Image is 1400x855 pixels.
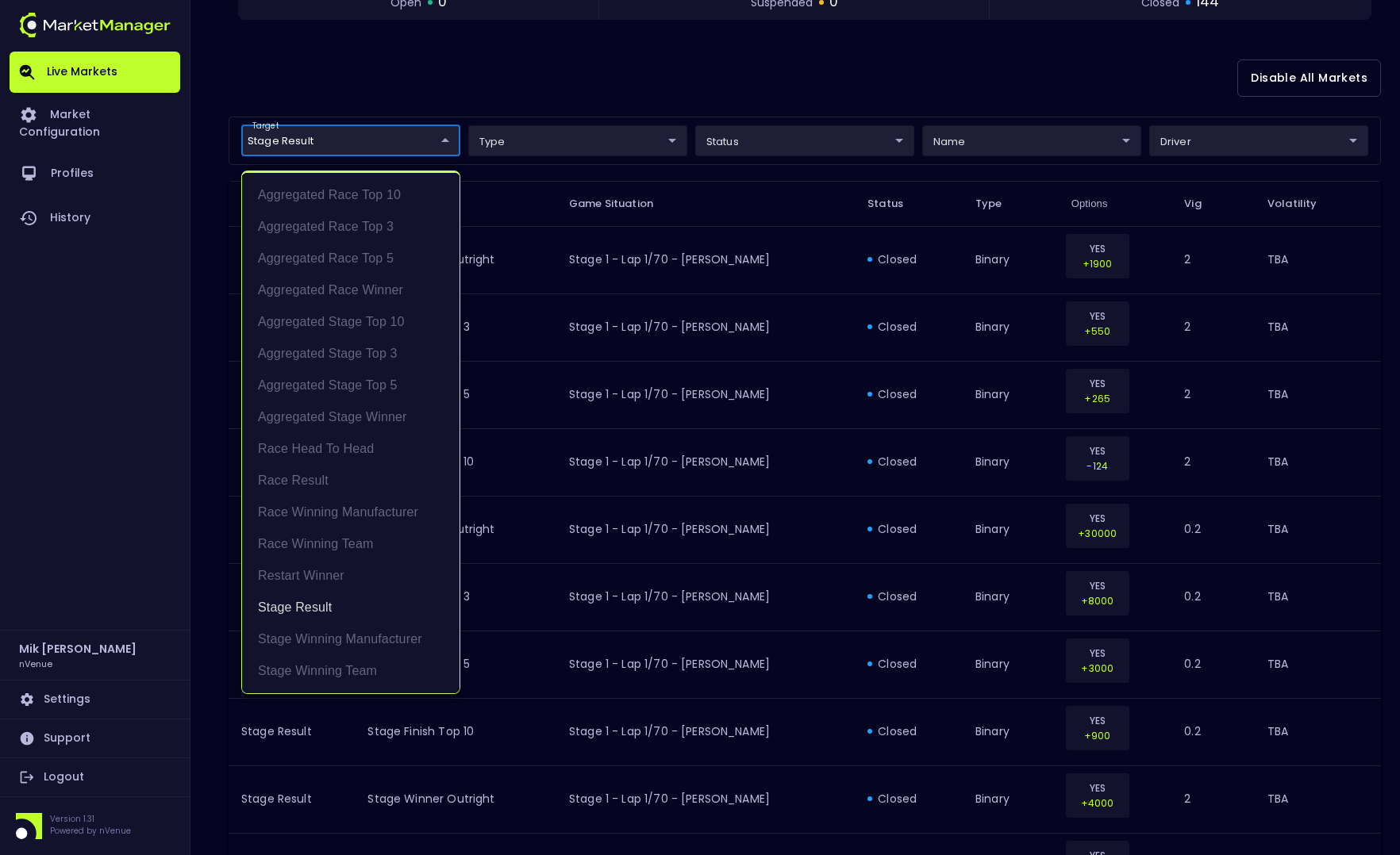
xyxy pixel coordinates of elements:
li: Aggregated Race Top 3 [242,211,460,243]
li: Aggregated Stage Top 5 [242,370,460,401]
li: Stage Winning Manufacturer [242,623,460,655]
li: Aggregated Stage Top 3 [242,338,460,370]
li: Race Head to Head [242,433,460,465]
li: Stage Winning Team [242,655,460,687]
li: Race Winning Manufacturer [242,497,460,528]
li: Race Winning Team [242,528,460,560]
li: Stage Result [242,592,460,623]
li: Race Result [242,465,460,497]
li: Aggregated Race Winner [242,274,460,306]
li: Aggregated Race Top 10 [242,179,460,211]
li: Aggregated Stage Winner [242,401,460,433]
li: Restart Winner [242,560,460,592]
li: Aggregated Stage Top 10 [242,306,460,338]
li: Aggregated Race Top 5 [242,243,460,274]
